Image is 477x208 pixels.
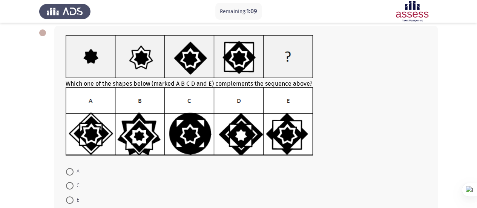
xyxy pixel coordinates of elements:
p: Remaining: [220,7,257,16]
span: E [74,196,79,205]
img: Assess Talent Management logo [39,1,90,22]
span: C [74,181,80,190]
img: UkFYYl8wNzRfQS5wbmcxNjkxMzAzNDI2NDkz.png [66,35,313,79]
img: UkFYYl8wNzRfQi5wbmcxNjkxMzAzNDM2MTQ5.png [66,87,313,156]
div: Which one of the shapes below (marked A B C D and E) complements the sequence above? [66,35,426,157]
span: 1:09 [246,8,257,15]
span: A [74,167,80,176]
img: Assessment logo of ASSESS Focus 4 Module Assessment (EN/AR) (Basic - IB) [387,1,438,22]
